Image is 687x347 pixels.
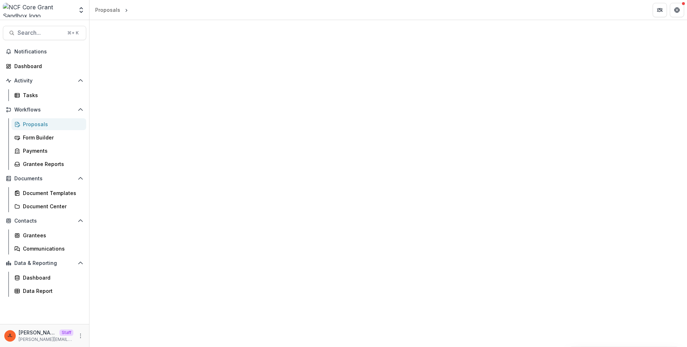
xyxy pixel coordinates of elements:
[3,46,86,57] button: Notifications
[3,3,73,17] img: NCF Core Grant Sandbox logo
[3,215,86,227] button: Open Contacts
[14,49,83,55] span: Notifications
[76,3,86,17] button: Open entity switcher
[11,145,86,157] a: Payments
[14,62,81,70] div: Dashboard
[23,274,81,281] div: Dashboard
[18,29,63,36] span: Search...
[59,329,73,336] p: Staff
[23,147,81,155] div: Payments
[14,107,75,113] span: Workflows
[3,60,86,72] a: Dashboard
[23,203,81,210] div: Document Center
[8,333,13,338] div: Jeanne Locker
[11,187,86,199] a: Document Templates
[11,285,86,297] a: Data Report
[3,173,86,184] button: Open Documents
[11,132,86,143] a: Form Builder
[76,332,85,340] button: More
[66,29,80,37] div: ⌘ + K
[11,200,86,212] a: Document Center
[19,336,73,343] p: [PERSON_NAME][EMAIL_ADDRESS][DOMAIN_NAME]
[653,3,667,17] button: Partners
[11,243,86,255] a: Communications
[23,287,81,295] div: Data Report
[19,329,57,336] p: [PERSON_NAME]
[3,75,86,86] button: Open Activity
[23,189,81,197] div: Document Templates
[23,245,81,252] div: Communications
[14,218,75,224] span: Contacts
[11,89,86,101] a: Tasks
[95,6,120,14] div: Proposals
[14,176,75,182] span: Documents
[23,232,81,239] div: Grantees
[14,78,75,84] span: Activity
[670,3,684,17] button: Get Help
[3,26,86,40] button: Search...
[3,104,86,115] button: Open Workflows
[11,158,86,170] a: Grantee Reports
[92,5,130,15] nav: breadcrumb
[3,257,86,269] button: Open Data & Reporting
[23,160,81,168] div: Grantee Reports
[14,260,75,266] span: Data & Reporting
[23,120,81,128] div: Proposals
[23,134,81,141] div: Form Builder
[11,272,86,284] a: Dashboard
[11,229,86,241] a: Grantees
[23,91,81,99] div: Tasks
[92,5,123,15] a: Proposals
[11,118,86,130] a: Proposals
